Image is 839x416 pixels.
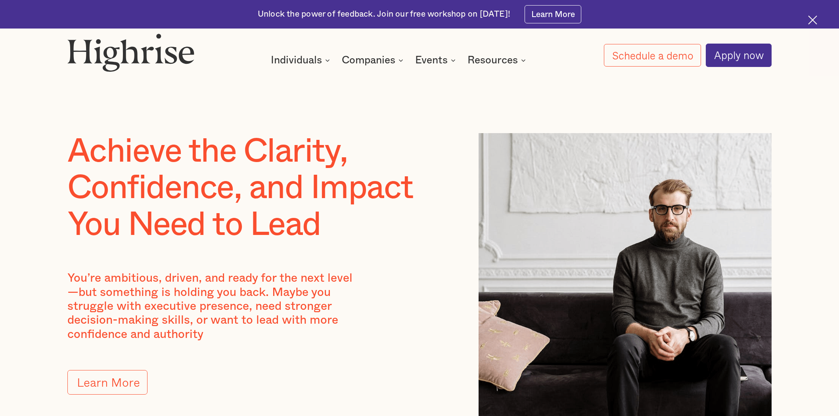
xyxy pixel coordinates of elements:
a: Learn More [67,370,147,395]
div: Events [415,55,448,65]
a: Schedule a demo [604,44,701,67]
div: Resources [467,55,528,65]
img: Cross icon [808,15,817,25]
p: You’re ambitious, driven, and ready for the next level—but something is holding you back. Maybe y... [67,271,353,342]
div: Events [415,55,458,65]
div: Unlock the power of feedback. Join our free workshop on [DATE]! [258,9,510,20]
div: Resources [467,55,518,65]
div: Companies [342,55,406,65]
a: Learn More [525,5,581,23]
img: Highrise logo [67,33,195,72]
div: Companies [342,55,395,65]
h1: Achieve the Clarity, Confidence, and Impact You Need to Lead [67,133,441,243]
div: Individuals [271,55,322,65]
div: Individuals [271,55,332,65]
a: Apply now [706,44,772,67]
